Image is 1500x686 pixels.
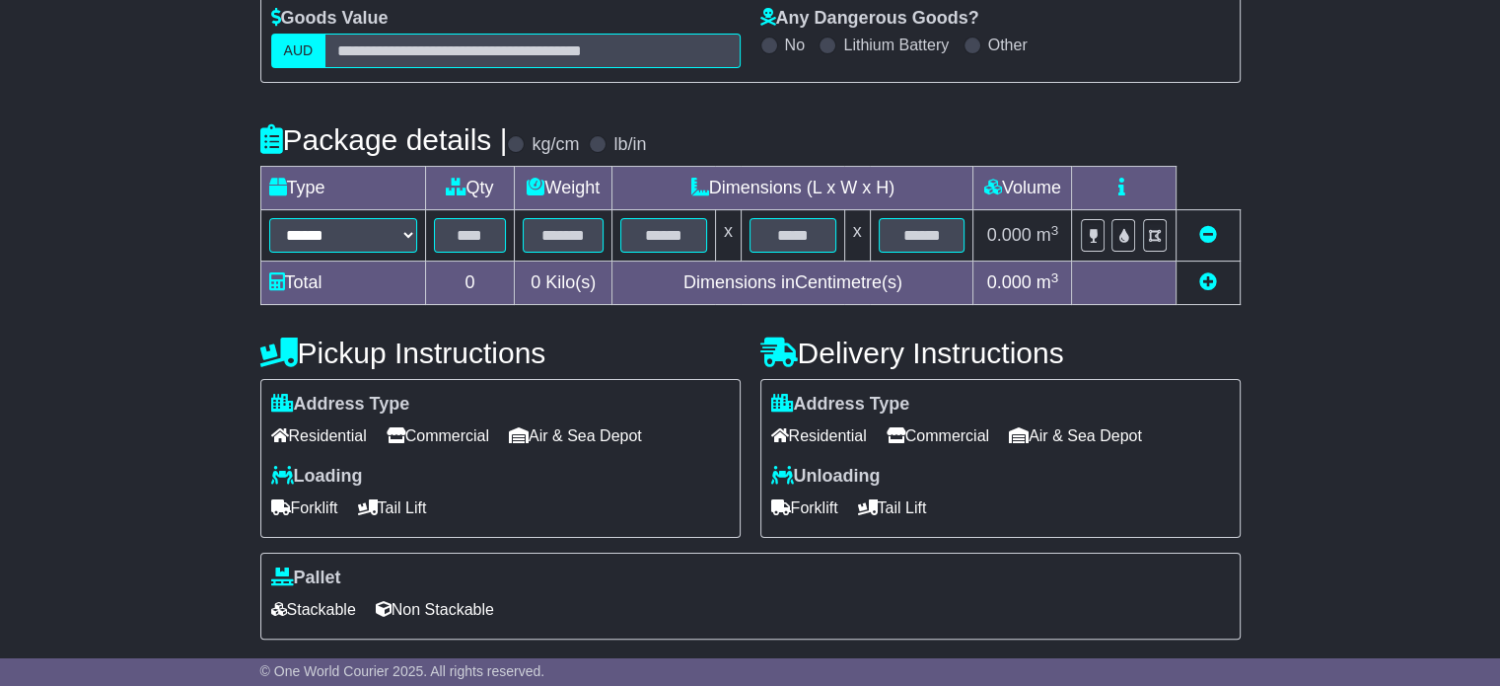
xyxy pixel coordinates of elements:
[715,210,741,262] td: x
[771,420,867,451] span: Residential
[271,420,367,451] span: Residential
[271,466,363,488] label: Loading
[260,123,508,156] h4: Package details |
[844,210,870,262] td: x
[973,167,1072,210] td: Volume
[771,493,838,523] span: Forklift
[987,225,1032,245] span: 0.000
[1009,420,1142,451] span: Air & Sea Depot
[425,262,515,305] td: 0
[271,493,338,523] span: Forklift
[771,394,910,416] label: Address Type
[760,337,1241,369] h4: Delivery Instructions
[425,167,515,210] td: Qty
[515,262,612,305] td: Kilo(s)
[271,568,341,589] label: Pallet
[1199,225,1217,245] a: Remove this item
[1199,272,1217,292] a: Add new item
[988,36,1028,54] label: Other
[260,262,425,305] td: Total
[987,272,1032,292] span: 0.000
[612,262,973,305] td: Dimensions in Centimetre(s)
[1036,272,1059,292] span: m
[271,594,356,625] span: Stackable
[1036,225,1059,245] span: m
[509,420,642,451] span: Air & Sea Depot
[1051,223,1059,238] sup: 3
[515,167,612,210] td: Weight
[271,34,326,68] label: AUD
[613,134,646,156] label: lb/in
[887,420,989,451] span: Commercial
[271,8,389,30] label: Goods Value
[612,167,973,210] td: Dimensions (L x W x H)
[1051,270,1059,285] sup: 3
[271,394,410,416] label: Address Type
[532,134,579,156] label: kg/cm
[760,8,979,30] label: Any Dangerous Goods?
[358,493,427,523] span: Tail Lift
[260,167,425,210] td: Type
[260,663,545,679] span: © One World Courier 2025. All rights reserved.
[260,337,741,369] h4: Pickup Instructions
[858,493,927,523] span: Tail Lift
[843,36,949,54] label: Lithium Battery
[531,272,540,292] span: 0
[785,36,805,54] label: No
[387,420,489,451] span: Commercial
[376,594,494,625] span: Non Stackable
[771,466,881,488] label: Unloading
